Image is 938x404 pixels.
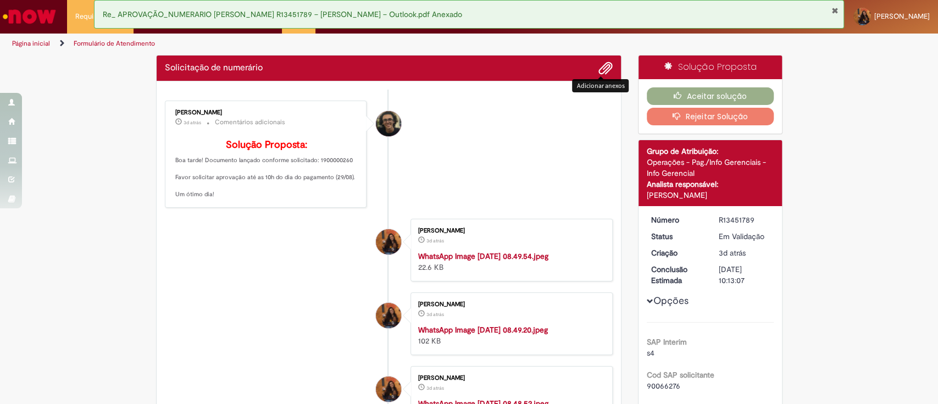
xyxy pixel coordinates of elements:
time: 27/08/2025 15:38:49 [184,119,201,126]
div: Analista responsável: [647,179,774,190]
div: Adicionar anexos [572,79,629,92]
dt: Número [643,214,711,225]
time: 27/08/2025 11:12:56 [426,311,444,318]
div: [PERSON_NAME] [418,228,601,234]
b: Solução Proposta: [226,139,307,151]
a: Formulário de Atendimento [74,39,155,48]
button: Aceitar solução [647,87,774,105]
div: Grupo de Atribuição: [647,146,774,157]
div: [PERSON_NAME] [418,375,601,381]
b: SAP Interim [647,337,687,347]
button: Adicionar anexos [598,61,613,75]
div: [PERSON_NAME] [418,301,601,308]
dt: Status [643,231,711,242]
span: 90066276 [647,381,680,391]
b: Cod SAP solicitante [647,370,714,380]
div: Em Validação [719,231,770,242]
button: Fechar Notificação [831,6,838,15]
dt: Criação [643,247,711,258]
div: 102 KB [418,324,601,346]
div: Operações - Pag./Info Gerenciais - Info Gerencial [647,157,774,179]
span: Requisições [75,11,114,22]
div: Talita de Souza Nardi [376,377,401,402]
span: 3d atrás [426,385,444,391]
a: WhatsApp Image [DATE] 08.49.20.jpeg [418,325,548,335]
span: 3d atrás [184,119,201,126]
time: 27/08/2025 11:12:57 [426,237,444,244]
span: 3d atrás [426,311,444,318]
div: [PERSON_NAME] [647,190,774,201]
span: [PERSON_NAME] [874,12,930,21]
time: 27/08/2025 11:12:55 [426,385,444,391]
div: 27/08/2025 11:13:04 [719,247,770,258]
a: Página inicial [12,39,50,48]
dt: Conclusão Estimada [643,264,711,286]
img: ServiceNow [1,5,58,27]
div: Talita de Souza Nardi [376,229,401,254]
button: Rejeitar Solução [647,108,774,125]
div: Solução Proposta [639,56,782,79]
ul: Trilhas de página [8,34,617,54]
div: [DATE] 10:13:07 [719,264,770,286]
h2: Solicitação de numerário Histórico de tíquete [165,63,263,73]
span: 3d atrás [426,237,444,244]
span: s4 [647,348,654,358]
div: R13451789 [719,214,770,225]
time: 27/08/2025 11:13:04 [719,248,746,258]
span: Re_ APROVAÇÃO_NUMERARIO [PERSON_NAME] R13451789 – [PERSON_NAME] – Outlook.pdf Anexado [103,9,462,19]
small: Comentários adicionais [215,118,285,127]
div: [PERSON_NAME] [175,109,358,116]
p: Boa tarde! Documento lançado conforme solicitado: 1900000260 Favor solicitar aprovação até as 10h... [175,140,358,199]
div: Cleber Gressoni Rodrigues [376,111,401,136]
span: 3d atrás [719,248,746,258]
div: Talita de Souza Nardi [376,303,401,328]
div: 22.6 KB [418,251,601,273]
a: WhatsApp Image [DATE] 08.49.54.jpeg [418,251,548,261]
